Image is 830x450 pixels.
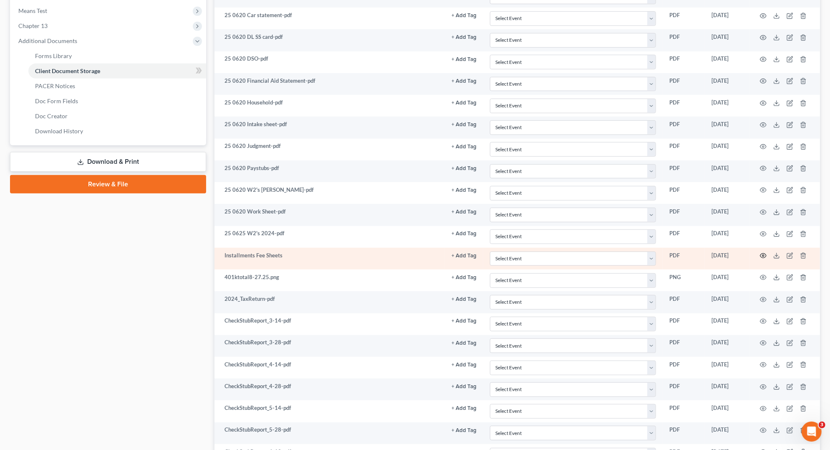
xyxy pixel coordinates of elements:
a: Doc Creator [28,109,206,124]
td: [DATE] [705,291,750,313]
td: 25 0620 Intake sheet-pdf [214,117,445,138]
td: PDF [663,51,705,73]
span: Client Document Storage [35,67,100,74]
iframe: Intercom live chat [802,422,822,442]
button: + Add Tag [452,253,477,259]
td: PDF [663,73,705,95]
a: + Add Tag [452,33,477,41]
td: PDF [663,313,705,335]
a: Review & File [10,175,206,193]
span: Download History [35,127,83,135]
span: Means Test [18,7,47,14]
button: + Add Tag [452,209,477,215]
td: [DATE] [705,379,750,400]
td: 25 0620 DL SS card-pdf [214,29,445,51]
td: 25 0620 Household-pdf [214,95,445,117]
td: PDF [663,117,705,138]
a: PACER Notices [28,79,206,94]
td: [DATE] [705,357,750,379]
a: Download & Print [10,152,206,172]
td: [DATE] [705,204,750,226]
td: PDF [663,29,705,51]
td: [DATE] [705,226,750,248]
td: [DATE] [705,139,750,160]
td: PDF [663,139,705,160]
button: + Add Tag [452,428,477,433]
a: Download History [28,124,206,139]
td: PDF [663,248,705,269]
td: PDF [663,379,705,400]
a: + Add Tag [452,142,477,150]
span: Doc Creator [35,112,68,119]
button: + Add Tag [452,362,477,368]
td: [DATE] [705,29,750,51]
button: + Add Tag [452,13,477,18]
td: CheckStubReport_5-14-pdf [214,400,445,422]
a: + Add Tag [452,361,477,369]
td: CheckStubReport_3-28-pdf [214,335,445,357]
td: CheckStubReport_4-14-pdf [214,357,445,379]
a: + Add Tag [452,338,477,346]
td: [DATE] [705,335,750,357]
td: PDF [663,291,705,313]
a: + Add Tag [452,120,477,128]
td: [DATE] [705,248,750,269]
a: + Add Tag [452,252,477,259]
a: + Add Tag [452,77,477,85]
button: + Add Tag [452,275,477,280]
button: + Add Tag [452,406,477,411]
span: Chapter 13 [18,22,48,29]
a: + Add Tag [452,164,477,172]
td: [DATE] [705,313,750,335]
a: + Add Tag [452,404,477,412]
td: PDF [663,335,705,357]
button: + Add Tag [452,144,477,150]
td: PDF [663,204,705,226]
button: + Add Tag [452,384,477,389]
td: CheckStubReport_4-28-pdf [214,379,445,400]
td: 401ktotal8-27.25.png [214,269,445,291]
td: [DATE] [705,269,750,291]
td: [DATE] [705,51,750,73]
button: + Add Tag [452,122,477,127]
td: 25 0620 Paystubs-pdf [214,160,445,182]
a: + Add Tag [452,426,477,434]
td: PDF [663,182,705,204]
button: + Add Tag [452,318,477,324]
td: PDF [663,95,705,117]
td: [DATE] [705,422,750,444]
td: PDF [663,400,705,422]
td: [DATE] [705,117,750,138]
td: PDF [663,8,705,29]
a: + Add Tag [452,295,477,303]
button: + Add Tag [452,100,477,106]
td: [DATE] [705,95,750,117]
td: [DATE] [705,400,750,422]
td: [DATE] [705,160,750,182]
a: + Add Tag [452,186,477,194]
span: PACER Notices [35,82,75,89]
td: 25 0620 Car statement-pdf [214,8,445,29]
a: + Add Tag [452,382,477,390]
a: + Add Tag [452,99,477,107]
td: 25 0620 W2's [PERSON_NAME]-pdf [214,182,445,204]
td: 25 0625 W2's 2024-pdf [214,226,445,248]
td: CheckStubReport_5-28-pdf [214,422,445,444]
td: CheckStubReport_3-14-pdf [214,313,445,335]
a: + Add Tag [452,229,477,237]
td: 2024_TaxReturn-pdf [214,291,445,313]
td: 25 0620 Financial Aid Statement-pdf [214,73,445,95]
span: Doc Form Fields [35,97,78,104]
a: + Add Tag [452,55,477,63]
button: + Add Tag [452,166,477,171]
td: PDF [663,422,705,444]
button: + Add Tag [452,79,477,84]
button: + Add Tag [452,35,477,40]
td: PDF [663,160,705,182]
button: + Add Tag [452,231,477,236]
button: + Add Tag [452,188,477,193]
a: + Add Tag [452,273,477,281]
a: Doc Form Fields [28,94,206,109]
td: [DATE] [705,8,750,29]
td: 25 0620 Judgment-pdf [214,139,445,160]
